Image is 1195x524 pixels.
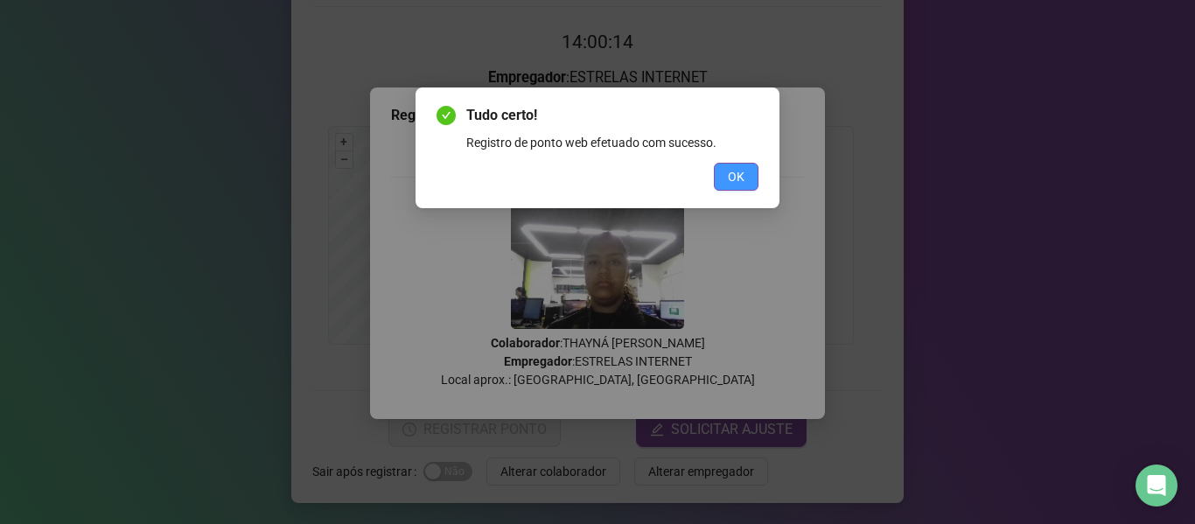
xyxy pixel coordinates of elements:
span: OK [728,167,744,186]
div: Open Intercom Messenger [1136,465,1178,507]
span: check-circle [437,106,456,125]
button: OK [714,163,758,191]
span: Tudo certo! [466,105,758,126]
div: Registro de ponto web efetuado com sucesso. [466,133,758,152]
